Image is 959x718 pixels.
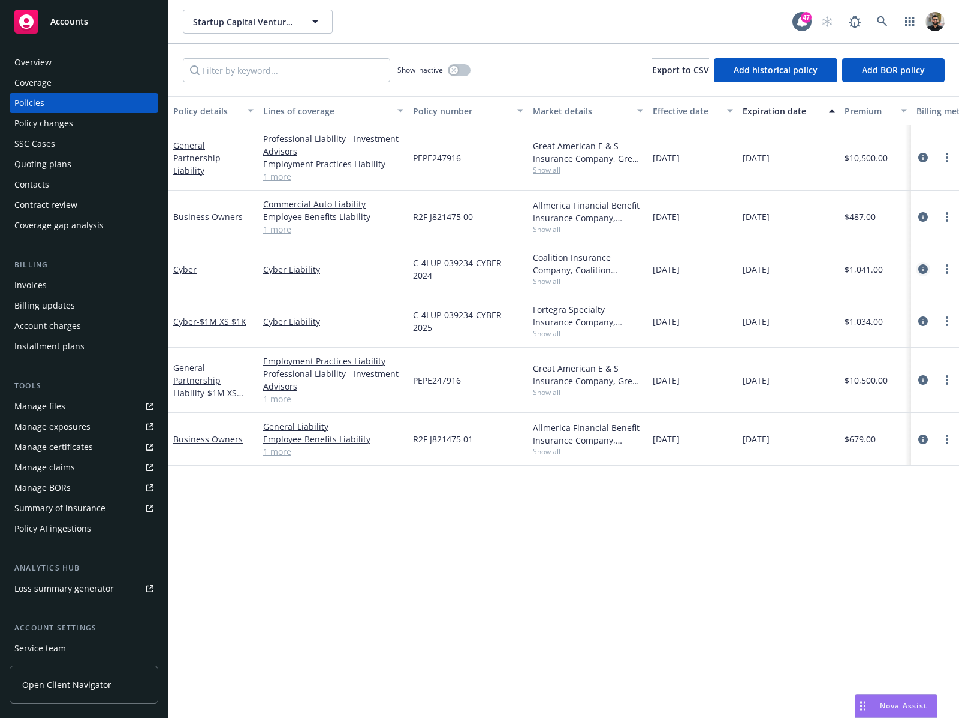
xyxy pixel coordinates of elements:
[533,447,643,457] span: Show all
[14,216,104,235] div: Coverage gap analysis
[648,96,738,125] button: Effective date
[653,105,720,117] div: Effective date
[14,175,49,194] div: Contacts
[845,152,888,164] span: $10,500.00
[940,210,954,224] a: more
[10,499,158,518] a: Summary of insurance
[413,433,473,445] span: R2F J821475 01
[870,10,894,34] a: Search
[263,367,403,393] a: Professional Liability - Investment Advisors
[14,499,105,518] div: Summary of insurance
[533,362,643,387] div: Great American E & S Insurance Company, Great American Insurance Group
[10,562,158,574] div: Analytics hub
[263,198,403,210] a: Commercial Auto Liability
[653,263,680,276] span: [DATE]
[173,105,240,117] div: Policy details
[10,622,158,634] div: Account settings
[10,417,158,436] span: Manage exposures
[173,387,243,411] span: - $1M XS $100K
[714,58,837,82] button: Add historical policy
[14,316,81,336] div: Account charges
[843,10,867,34] a: Report a Bug
[734,64,818,76] span: Add historical policy
[845,374,888,387] span: $10,500.00
[408,96,528,125] button: Policy number
[173,264,197,275] a: Cyber
[397,65,443,75] span: Show inactive
[653,433,680,445] span: [DATE]
[10,216,158,235] a: Coverage gap analysis
[10,579,158,598] a: Loss summary generator
[10,73,158,92] a: Coverage
[10,195,158,215] a: Contract review
[173,362,237,411] a: General Partnership Liability
[14,458,75,477] div: Manage claims
[14,73,52,92] div: Coverage
[14,195,77,215] div: Contract review
[845,210,876,223] span: $487.00
[263,420,403,433] a: General Liability
[880,701,927,711] span: Nova Assist
[263,170,403,183] a: 1 more
[10,639,158,658] a: Service team
[738,96,840,125] button: Expiration date
[533,387,643,397] span: Show all
[263,158,403,170] a: Employment Practices Liability
[743,263,770,276] span: [DATE]
[916,150,930,165] a: circleInformation
[743,210,770,223] span: [DATE]
[183,10,333,34] button: Startup Capital Ventures Management Co. III, LLC
[743,152,770,164] span: [DATE]
[14,579,114,598] div: Loss summary generator
[533,105,630,117] div: Market details
[743,374,770,387] span: [DATE]
[263,445,403,458] a: 1 more
[845,263,883,276] span: $1,041.00
[940,432,954,447] a: more
[10,380,158,392] div: Tools
[10,337,158,356] a: Installment plans
[925,12,945,31] img: photo
[10,93,158,113] a: Policies
[10,519,158,538] a: Policy AI ingestions
[263,355,403,367] a: Employment Practices Liability
[533,328,643,339] span: Show all
[263,263,403,276] a: Cyber Liability
[533,165,643,175] span: Show all
[743,315,770,328] span: [DATE]
[916,262,930,276] a: circleInformation
[940,373,954,387] a: more
[533,199,643,224] div: Allmerica Financial Benefit Insurance Company, Hanover Insurance Group
[855,695,870,717] div: Drag to move
[845,105,894,117] div: Premium
[10,175,158,194] a: Contacts
[14,478,71,497] div: Manage BORs
[14,519,91,538] div: Policy AI ingestions
[14,438,93,457] div: Manage certificates
[862,64,925,76] span: Add BOR policy
[14,397,65,416] div: Manage files
[652,58,709,82] button: Export to CSV
[533,421,643,447] div: Allmerica Financial Benefit Insurance Company, Hanover Insurance Group
[653,315,680,328] span: [DATE]
[801,12,812,23] div: 47
[168,96,258,125] button: Policy details
[10,114,158,133] a: Policy changes
[653,152,680,164] span: [DATE]
[413,257,523,282] span: C-4LUP-039234-CYBER-2024
[10,296,158,315] a: Billing updates
[10,134,158,153] a: SSC Cases
[10,438,158,457] a: Manage certificates
[197,316,246,327] span: - $1M XS $1K
[845,315,883,328] span: $1,034.00
[10,458,158,477] a: Manage claims
[14,417,91,436] div: Manage exposures
[14,639,66,658] div: Service team
[263,223,403,236] a: 1 more
[22,678,111,691] span: Open Client Navigator
[533,303,643,328] div: Fortegra Specialty Insurance Company, Fortegra Specialty Insurance Company, Coalition Insurance S...
[743,105,822,117] div: Expiration date
[10,478,158,497] a: Manage BORs
[10,5,158,38] a: Accounts
[815,10,839,34] a: Start snowing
